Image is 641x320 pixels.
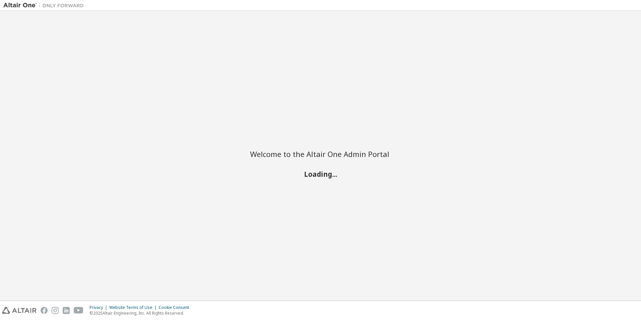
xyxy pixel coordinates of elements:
[159,305,193,310] div: Cookie Consent
[63,307,70,314] img: linkedin.svg
[74,307,83,314] img: youtube.svg
[90,310,193,316] p: © 2025 Altair Engineering, Inc. All Rights Reserved.
[52,307,59,314] img: instagram.svg
[109,305,159,310] div: Website Terms of Use
[3,2,87,9] img: Altair One
[90,305,109,310] div: Privacy
[250,170,391,178] h2: Loading...
[250,149,391,159] h2: Welcome to the Altair One Admin Portal
[2,307,37,314] img: altair_logo.svg
[41,307,48,314] img: facebook.svg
